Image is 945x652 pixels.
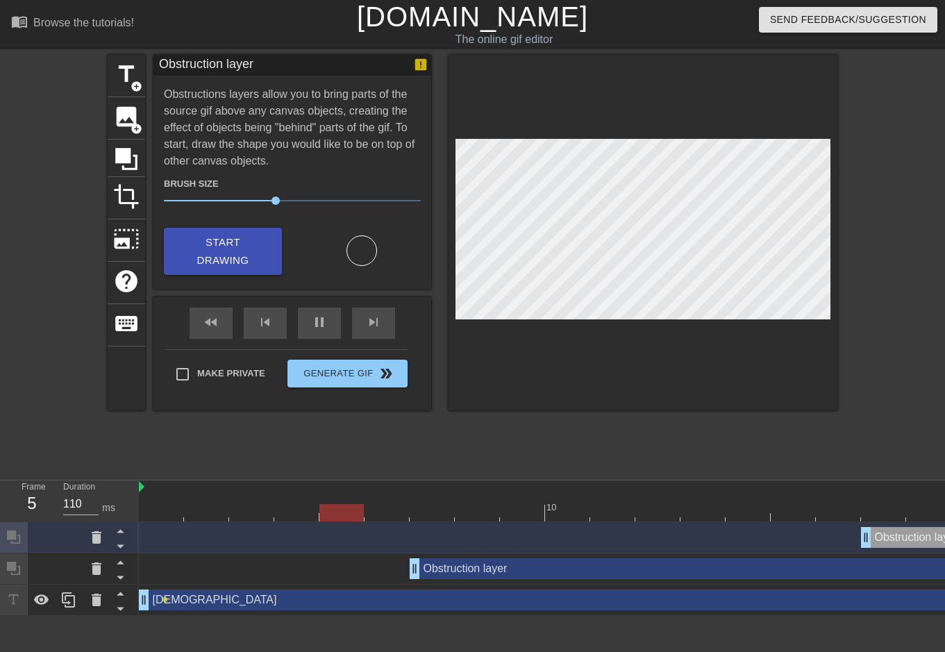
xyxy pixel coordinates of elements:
[11,13,134,35] a: Browse the tutorials!
[546,501,559,515] div: 10
[113,103,140,130] span: image
[357,1,588,32] a: [DOMAIN_NAME]
[311,314,328,331] span: pause
[365,314,382,331] span: skip_next
[11,13,28,30] span: menu_book
[33,17,134,28] div: Browse the tutorials!
[197,367,265,381] span: Make Private
[378,365,394,382] span: double_arrow
[63,483,95,492] label: Duration
[293,365,402,382] span: Generate Gif
[287,360,408,387] button: Generate Gif
[22,491,42,516] div: 5
[408,562,421,576] span: drag_handle
[759,7,937,33] button: Send Feedback/Suggestion
[164,86,421,275] div: Obstructions layers allow you to bring parts of the source gif above any canvas objects, creating...
[113,310,140,337] span: keyboard
[164,228,282,276] button: Start Drawing
[131,123,142,135] span: add_circle
[164,177,219,191] label: Brush Size
[113,61,140,87] span: title
[203,314,219,331] span: fast_rewind
[113,183,140,210] span: crop
[137,593,151,607] span: drag_handle
[102,501,115,515] div: ms
[159,55,253,76] div: Obstruction layer
[257,314,274,331] span: skip_previous
[113,268,140,294] span: help
[859,530,873,544] span: drag_handle
[131,81,142,92] span: add_circle
[162,596,168,603] span: lens
[322,31,687,48] div: The online gif editor
[113,226,140,252] span: photo_size_select_large
[770,11,926,28] span: Send Feedback/Suggestion
[181,233,265,270] span: Start Drawing
[11,480,53,521] div: Frame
